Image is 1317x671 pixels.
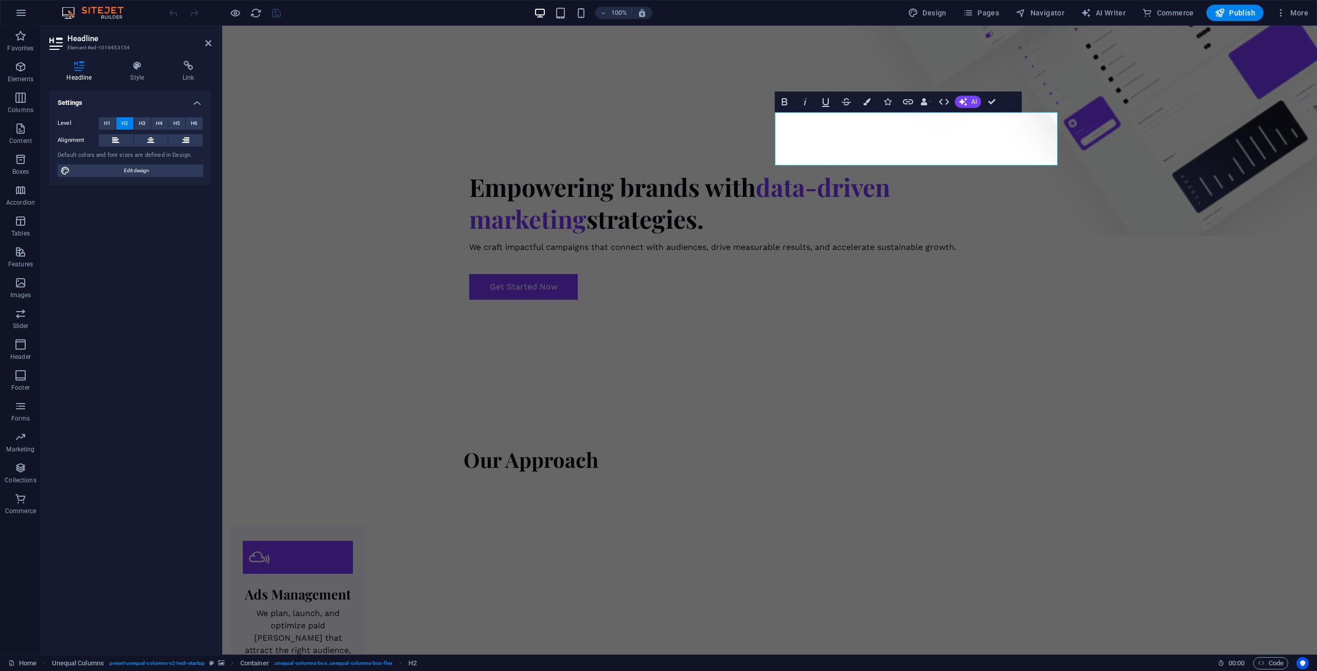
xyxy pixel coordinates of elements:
[12,168,29,176] p: Boxes
[898,92,918,112] button: Link
[99,117,116,130] button: H1
[113,61,166,82] h4: Style
[1077,5,1130,21] button: AI Writer
[168,117,185,130] button: H5
[1272,5,1312,21] button: More
[229,7,241,19] button: Click here to leave preview mode and continue editing
[108,657,205,669] span: . preset-unequal-columns-v2-tech-startup
[209,660,214,666] i: This element is a customizable preset
[67,43,191,52] h3: Element #ed-1019453154
[857,92,877,112] button: Colors
[104,117,111,130] span: H1
[775,92,794,112] button: Bold (Ctrl+B)
[151,117,168,130] button: H4
[58,165,203,177] button: Edit design
[837,92,856,112] button: Strikethrough
[934,92,954,112] button: HTML
[6,445,34,454] p: Marketing
[5,476,36,484] p: Collections
[1229,657,1244,669] span: 00 00
[7,44,33,52] p: Favorites
[13,322,29,330] p: Slider
[1206,5,1263,21] button: Publish
[11,229,30,238] p: Tables
[1215,8,1255,18] span: Publish
[5,507,36,515] p: Commerce
[1142,8,1194,18] span: Commerce
[982,92,1002,112] button: Confirm (Ctrl+⏎)
[1011,5,1069,21] button: Navigator
[8,106,33,114] p: Columns
[408,657,417,669] span: Click to select. Double-click to edit
[1296,657,1309,669] button: Usercentrics
[49,61,113,82] h4: Headline
[908,8,947,18] span: Design
[8,75,34,83] p: Elements
[637,8,647,17] i: On resize automatically adjust zoom level to fit chosen device.
[49,90,211,109] h4: Settings
[8,657,37,669] a: Click to cancel selection. Double-click to open Pages
[156,117,163,130] span: H4
[134,117,151,130] button: H3
[11,384,30,392] p: Footer
[595,7,632,19] button: 100%
[1081,8,1126,18] span: AI Writer
[67,34,211,43] h2: Headline
[250,7,262,19] button: reload
[959,5,1003,21] button: Pages
[58,134,99,147] label: Alignment
[10,353,31,361] p: Header
[58,151,203,160] div: Default colors and font sizes are defined in Design.
[139,117,146,130] span: H3
[1276,8,1308,18] span: More
[878,92,897,112] button: Icons
[6,198,35,207] p: Accordion
[11,414,30,423] p: Forms
[8,260,33,268] p: Features
[73,165,200,177] span: Edit design
[1016,8,1064,18] span: Navigator
[904,5,951,21] div: Design (Ctrl+Alt+Y)
[218,660,224,666] i: This element contains a background
[121,117,128,130] span: H2
[963,8,999,18] span: Pages
[116,117,133,130] button: H2
[904,5,951,21] button: Design
[971,99,977,105] span: AI
[58,117,99,130] label: Level
[10,291,31,299] p: Images
[955,96,981,108] button: AI
[273,657,393,669] span: . unequal-columns-box .unequal-columns-box-flex
[1258,657,1284,669] span: Code
[795,92,815,112] button: Italic (Ctrl+I)
[52,657,104,669] span: Click to select. Double-click to edit
[52,657,417,669] nav: breadcrumb
[1253,657,1288,669] button: Code
[173,117,180,130] span: H5
[240,657,269,669] span: Click to select. Double-click to edit
[166,61,211,82] h4: Link
[191,117,198,130] span: H6
[816,92,835,112] button: Underline (Ctrl+U)
[186,117,203,130] button: H6
[59,7,136,19] img: Editor Logo
[611,7,627,19] h6: 100%
[9,137,32,145] p: Content
[1236,659,1237,667] span: :
[1138,5,1198,21] button: Commerce
[1218,657,1245,669] h6: Session time
[919,92,933,112] button: Data Bindings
